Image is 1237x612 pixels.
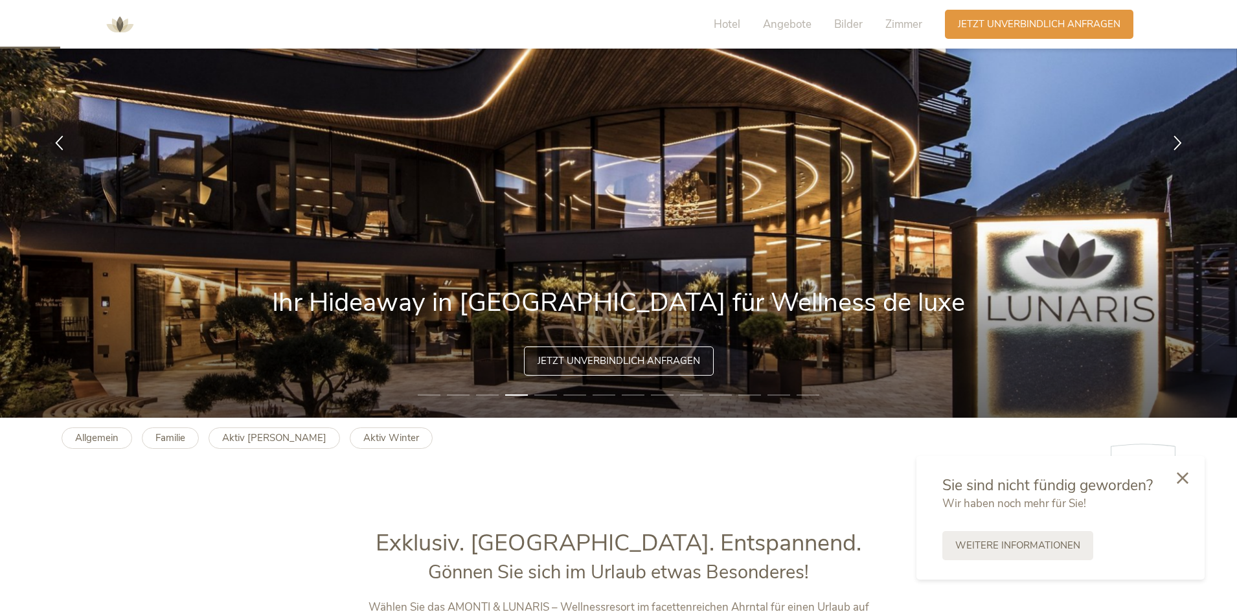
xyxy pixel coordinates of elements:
[155,431,185,444] b: Familie
[885,17,922,32] span: Zimmer
[100,5,139,44] img: AMONTI & LUNARIS Wellnessresort
[363,431,419,444] b: Aktiv Winter
[350,427,433,449] a: Aktiv Winter
[209,427,340,449] a: Aktiv [PERSON_NAME]
[538,354,700,368] span: Jetzt unverbindlich anfragen
[834,17,863,32] span: Bilder
[763,17,811,32] span: Angebote
[958,17,1120,31] span: Jetzt unverbindlich anfragen
[955,539,1080,552] span: Weitere Informationen
[142,427,199,449] a: Familie
[714,17,740,32] span: Hotel
[100,19,139,28] a: AMONTI & LUNARIS Wellnessresort
[222,431,326,444] b: Aktiv [PERSON_NAME]
[376,527,861,559] span: Exklusiv. [GEOGRAPHIC_DATA]. Entspannend.
[942,496,1086,511] span: Wir haben noch mehr für Sie!
[1111,444,1175,495] img: Südtirol
[62,427,132,449] a: Allgemein
[942,531,1093,560] a: Weitere Informationen
[942,475,1153,495] span: Sie sind nicht fündig geworden?
[75,431,119,444] b: Allgemein
[428,560,809,585] span: Gönnen Sie sich im Urlaub etwas Besonderes!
